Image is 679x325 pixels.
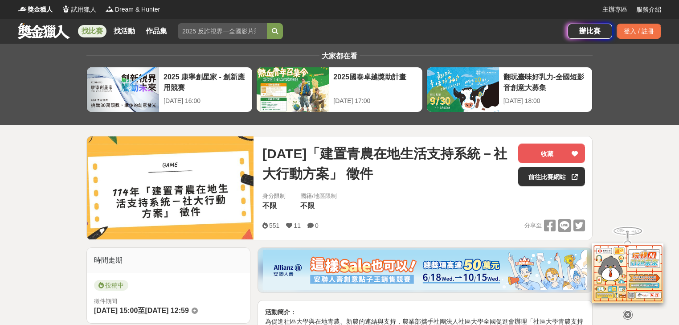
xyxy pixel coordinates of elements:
[602,5,627,14] a: 主辦專區
[178,23,267,39] input: 2025 反詐視界—全國影片競賽
[333,96,417,106] div: [DATE] 17:00
[315,222,319,229] span: 0
[263,250,587,290] img: dcc59076-91c0-4acb-9c6b-a1d413182f46.png
[300,202,315,210] span: 不限
[319,52,360,60] span: 大家都在看
[518,144,585,163] button: 收藏
[78,25,106,37] a: 找比賽
[110,25,139,37] a: 找活動
[503,72,588,92] div: 翻玩臺味好乳力-全國短影音創意大募集
[61,5,96,14] a: Logo試用獵人
[333,72,417,92] div: 2025國泰卓越獎助計畫
[636,5,661,14] a: 服務介紹
[426,67,593,112] a: 翻玩臺味好乳力-全國短影音創意大募集[DATE] 18:00
[61,4,70,13] img: Logo
[262,144,511,184] span: [DATE]「建置青農在地生活支持系統－社大行動方案」 徵件
[94,298,117,304] span: 徵件期間
[262,202,277,210] span: 不限
[18,5,53,14] a: Logo獎金獵人
[145,307,188,314] span: [DATE] 12:59
[262,192,286,201] div: 身分限制
[568,24,612,39] a: 辦比賽
[524,219,542,232] span: 分享至
[86,67,253,112] a: 2025 康寧創星家 - 創新應用競賽[DATE] 16:00
[503,96,588,106] div: [DATE] 18:00
[71,5,96,14] span: 試用獵人
[256,67,422,112] a: 2025國泰卓越獎助計畫[DATE] 17:00
[164,72,248,92] div: 2025 康寧創星家 - 創新應用競賽
[94,307,138,314] span: [DATE] 15:00
[138,307,145,314] span: 至
[265,309,296,316] strong: 活動簡介：
[518,167,585,186] a: 前往比賽網站
[28,5,53,14] span: 獎金獵人
[592,243,663,303] img: d2146d9a-e6f6-4337-9592-8cefde37ba6b.png
[87,136,254,239] img: Cover Image
[18,4,27,13] img: Logo
[269,222,279,229] span: 551
[617,24,661,39] div: 登入 / 註冊
[87,248,250,273] div: 時間走期
[94,280,128,291] span: 投稿中
[115,5,160,14] span: Dream & Hunter
[164,96,248,106] div: [DATE] 16:00
[300,192,337,201] div: 國籍/地區限制
[142,25,171,37] a: 作品集
[105,4,114,13] img: Logo
[294,222,301,229] span: 11
[105,5,160,14] a: LogoDream & Hunter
